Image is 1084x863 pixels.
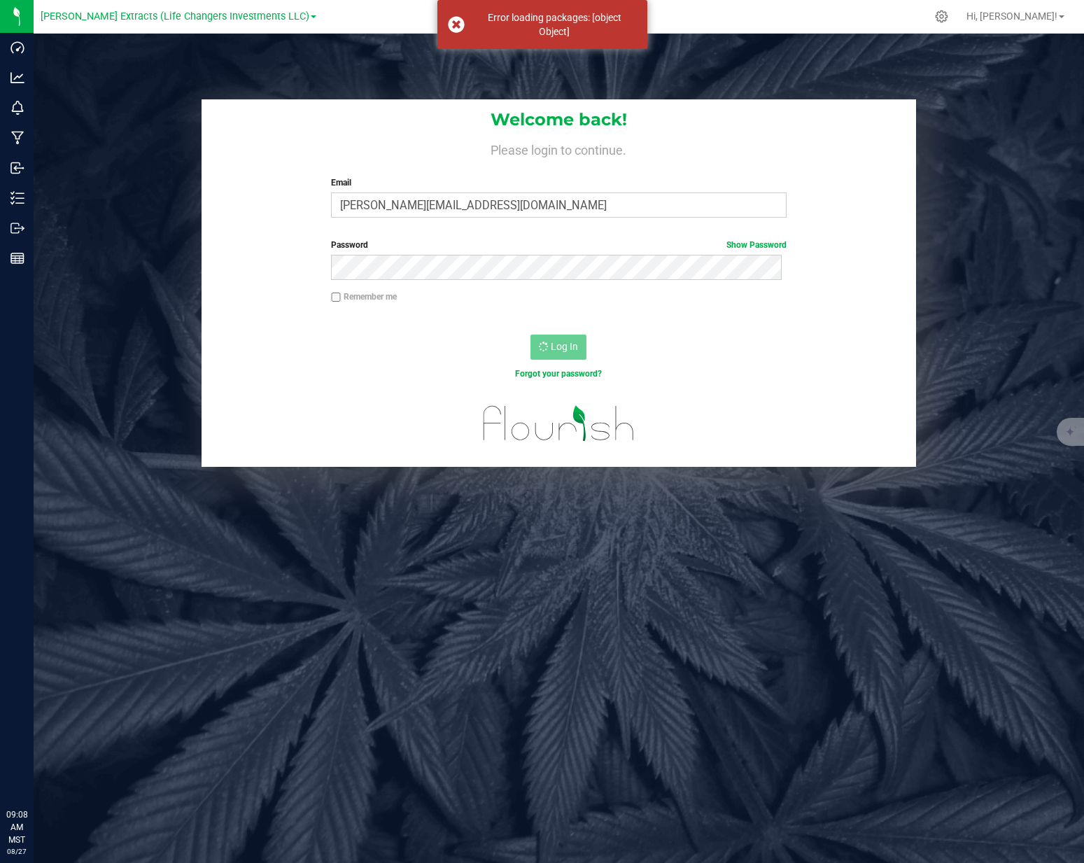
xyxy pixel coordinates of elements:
[10,131,24,145] inline-svg: Manufacturing
[331,176,786,189] label: Email
[331,290,397,303] label: Remember me
[202,111,916,129] h1: Welcome back!
[10,161,24,175] inline-svg: Inbound
[202,140,916,157] h4: Please login to continue.
[966,10,1057,22] span: Hi, [PERSON_NAME]!
[726,240,787,250] a: Show Password
[10,191,24,205] inline-svg: Inventory
[530,335,586,360] button: Log In
[470,395,648,452] img: flourish_logo.svg
[551,341,578,352] span: Log In
[331,293,341,302] input: Remember me
[515,369,602,379] a: Forgot your password?
[41,10,309,22] span: [PERSON_NAME] Extracts (Life Changers Investments LLC)
[10,221,24,235] inline-svg: Outbound
[6,808,27,846] p: 09:08 AM MST
[6,846,27,857] p: 08/27
[10,41,24,55] inline-svg: Dashboard
[10,251,24,265] inline-svg: Reports
[10,71,24,85] inline-svg: Analytics
[472,10,637,38] div: Error loading packages: [object Object]
[933,10,950,23] div: Manage settings
[331,240,368,250] span: Password
[10,101,24,115] inline-svg: Monitoring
